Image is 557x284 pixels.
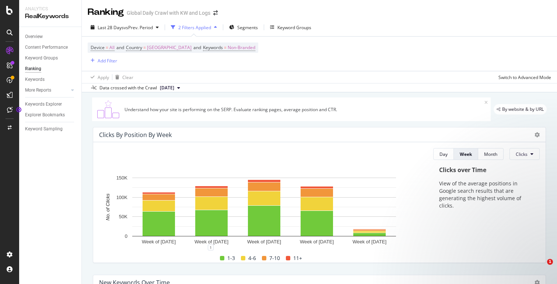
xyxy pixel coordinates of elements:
text: Week of [DATE] [195,239,228,244]
button: Clear [112,71,133,83]
div: Day [439,151,448,157]
span: 1-3 [227,254,235,263]
div: Clicks over Time [439,166,532,174]
div: Add Filter [98,58,117,64]
span: [GEOGRAPHIC_DATA] [147,42,192,53]
button: Month [478,148,504,160]
div: Overview [25,33,43,41]
span: = [224,44,227,51]
div: Switch to Advanced Mode [498,74,551,81]
div: Content Performance [25,44,68,51]
div: RealKeywords [25,12,76,21]
a: Keyword Sampling [25,125,76,133]
a: Overview [25,33,76,41]
button: 2 Filters Applied [168,21,220,33]
img: C0S+odjvPe+dCwPhcw0W2jU4KOcefU0IcxbkVEfgJ6Ft4vBgsVVQAAAABJRU5ErkJggg== [95,100,122,118]
a: Ranking [25,65,76,73]
a: Keyword Groups [25,54,76,62]
svg: A chart. [99,174,429,247]
span: 1 [547,259,553,265]
div: Global Daily Crawl with KW and Logs [127,9,210,17]
button: Add Filter [88,56,117,65]
span: Last 28 Days [98,24,124,31]
button: Keyword Groups [267,21,314,33]
div: 1 [208,244,214,250]
a: Explorer Bookmarks [25,111,76,119]
text: 150K [116,175,128,181]
text: 50K [119,214,127,220]
div: legacy label [494,104,547,114]
text: Week of [DATE] [300,239,334,244]
text: No. of Clicks [105,194,111,220]
span: 11+ [293,254,302,263]
span: and [193,44,201,51]
div: Explorer Bookmarks [25,111,65,119]
span: Keywords [203,44,223,51]
span: Country [126,44,142,51]
div: Keywords Explorer [25,100,62,108]
div: Keyword Groups [277,24,311,31]
text: Week of [DATE] [247,239,281,244]
span: and [116,44,124,51]
span: 7-10 [269,254,280,263]
div: Clear [122,74,133,81]
button: [DATE] [157,83,183,92]
div: 2 Filters Applied [178,24,211,31]
span: vs Prev. Period [124,24,153,31]
span: Device [91,44,105,51]
button: Switch to Advanced Mode [495,71,551,83]
div: Ranking [88,6,124,18]
p: View of the average positions in Google search results that are generating the highest volume of ... [439,180,532,209]
div: Analytics [25,6,76,12]
div: Clicks By Position By Week [99,131,172,138]
button: Apply [88,71,109,83]
button: Week [454,148,478,160]
span: Non-Branded [228,42,255,53]
iframe: Intercom live chat [532,259,550,277]
div: Apply [98,74,109,81]
span: 4-6 [248,254,256,263]
div: Data crossed with the Crawl [99,85,157,91]
text: 100K [116,195,128,200]
a: More Reports [25,86,69,94]
span: Segments [237,24,258,31]
div: Tooltip anchor [15,106,22,113]
div: More Reports [25,86,51,94]
button: Last 28 DaysvsPrev. Period [88,21,162,33]
div: Month [484,151,497,157]
a: Keywords Explorer [25,100,76,108]
span: By website & by URL [502,107,544,112]
a: Content Performance [25,44,76,51]
span: 2025 Sep. 14th [160,85,174,91]
span: = [106,44,108,51]
a: Keywords [25,76,76,83]
span: All [109,42,115,53]
div: Keywords [25,76,45,83]
div: Keyword Groups [25,54,58,62]
div: arrow-right-arrow-left [213,10,218,16]
text: Week of [DATE] [353,239,386,244]
div: Keyword Sampling [25,125,63,133]
div: Week [460,151,472,157]
button: Day [433,148,454,160]
div: Ranking [25,65,41,73]
text: Week of [DATE] [142,239,176,244]
button: Clicks [509,148,540,160]
span: Clicks [516,151,528,157]
span: = [143,44,146,51]
div: Understand how your site is performing on the SERP. Evaluate ranking pages, average position and ... [125,106,484,113]
button: Segments [226,21,261,33]
text: 0 [125,233,127,239]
